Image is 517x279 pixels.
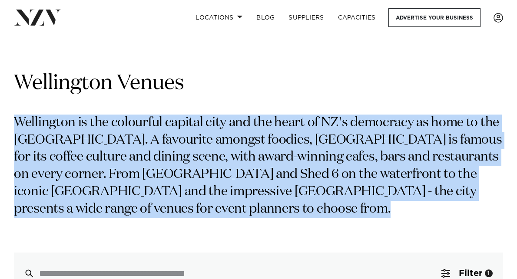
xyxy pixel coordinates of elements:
[331,8,383,27] a: Capacities
[189,8,249,27] a: Locations
[388,8,481,27] a: Advertise your business
[485,269,493,277] div: 1
[249,8,282,27] a: BLOG
[282,8,331,27] a: SUPPLIERS
[459,269,482,278] span: Filter
[14,115,503,218] p: Wellington is the colourful capital city and the heart of NZ's democracy as home to the [GEOGRAPH...
[14,70,503,97] h1: Wellington Venues
[14,10,61,25] img: nzv-logo.png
